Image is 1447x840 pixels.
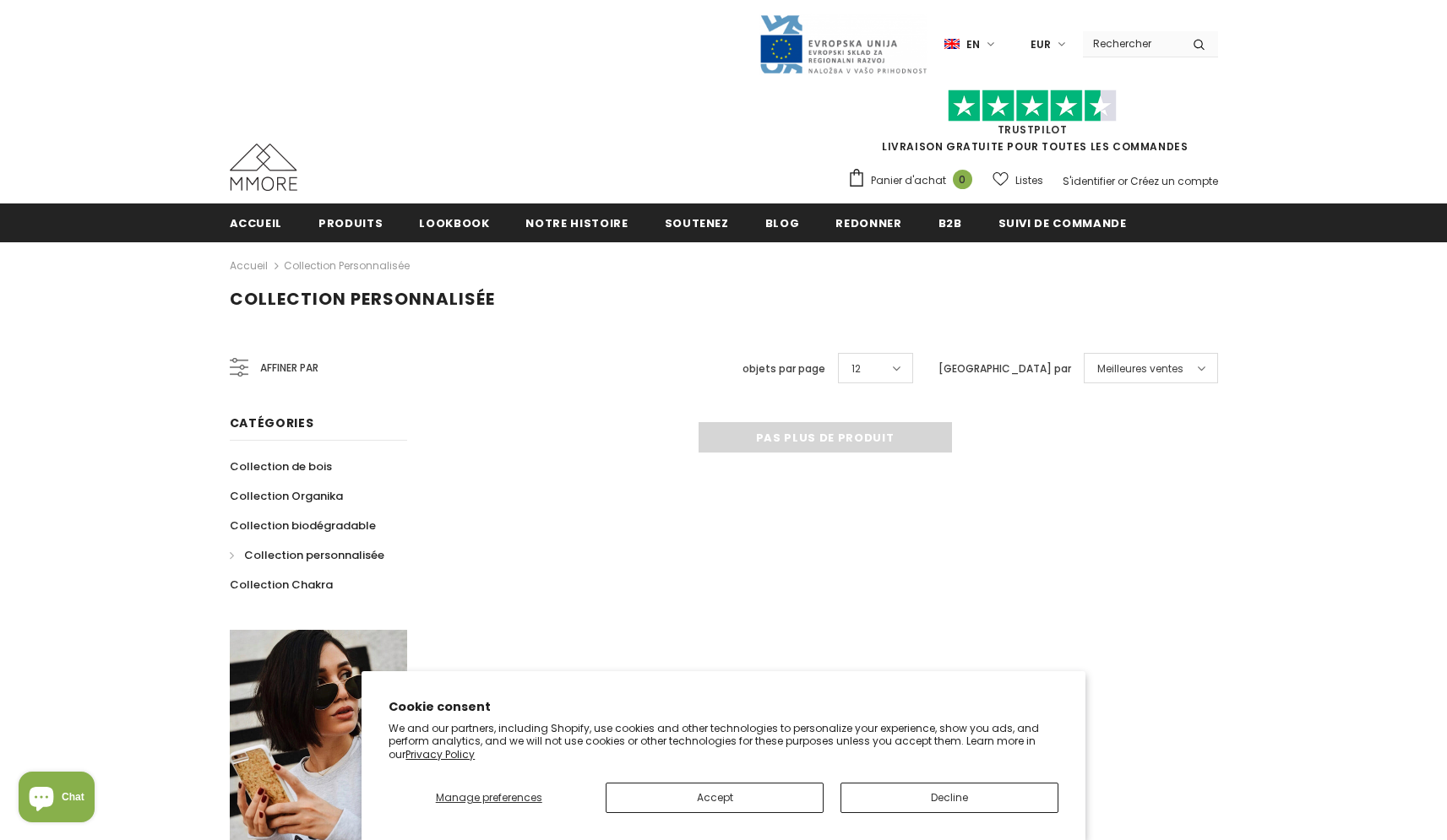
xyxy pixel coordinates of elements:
a: Listes [993,165,1043,195]
span: Redonner [835,215,901,231]
span: en [966,36,980,53]
span: or [1118,174,1128,188]
a: Suivi de commande [998,203,1127,241]
span: Collection Organika [230,488,343,504]
h2: Cookie consent [389,698,1058,716]
span: Notre histoire [525,215,628,231]
inbox-online-store-chat: Shopify online store chat [14,772,100,826]
a: Lookbook [419,203,489,241]
span: Suivi de commande [998,215,1127,231]
span: soutenez [665,215,729,231]
a: soutenez [665,203,729,241]
a: Panier d'achat 0 [847,168,981,193]
button: Decline [840,783,1058,813]
a: Javni Razpis [759,36,927,51]
span: Blog [765,215,800,231]
span: Collection biodégradable [230,518,376,534]
a: Collection Chakra [230,570,333,599]
a: Collection Organika [230,481,343,511]
span: Collection personnalisée [244,547,384,563]
a: Collection de bois [230,452,332,481]
span: Lookbook [419,215,489,231]
span: 0 [953,170,972,189]
p: We and our partners, including Shopify, use cookies and other technologies to personalize your ex... [389,722,1058,761]
button: Accept [606,783,824,813]
span: LIVRAISON GRATUITE POUR TOUTES LES COMMANDES [847,97,1218,154]
span: Accueil [230,215,283,231]
span: B2B [938,215,962,231]
span: Affiner par [260,359,318,377]
span: Manage preferences [436,790,542,805]
img: Faites confiance aux étoiles pilotes [948,89,1117,122]
span: Collection Chakra [230,577,333,593]
a: Accueil [230,256,268,276]
img: i-lang-1.png [944,37,960,51]
span: Catégories [230,415,314,431]
a: Créez un compte [1130,174,1218,188]
a: S'identifier [1063,174,1115,188]
a: Blog [765,203,800,241]
span: Listes [1015,172,1043,189]
span: Collection de bois [230,458,332,474]
span: Collection personnalisée [230,287,495,311]
span: 12 [851,360,861,377]
button: Manage preferences [389,783,589,813]
a: Accueil [230,203,283,241]
input: Search Site [1083,31,1180,56]
img: Cas MMORE [230,144,297,191]
a: B2B [938,203,962,241]
label: [GEOGRAPHIC_DATA] par [938,360,1071,377]
a: Produits [318,203,383,241]
a: Collection personnalisée [230,540,384,570]
a: Collection personnalisée [284,258,410,273]
label: objets par page [743,360,825,377]
span: EUR [1031,36,1051,53]
span: Panier d'achat [871,172,946,189]
a: Notre histoire [525,203,628,241]
span: Produits [318,215,383,231]
a: TrustPilot [998,122,1068,137]
a: Redonner [835,203,901,241]
a: Privacy Policy [405,747,475,761]
a: Collection biodégradable [230,511,376,540]
span: Meilleures ventes [1097,360,1183,377]
img: Javni Razpis [759,14,927,75]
